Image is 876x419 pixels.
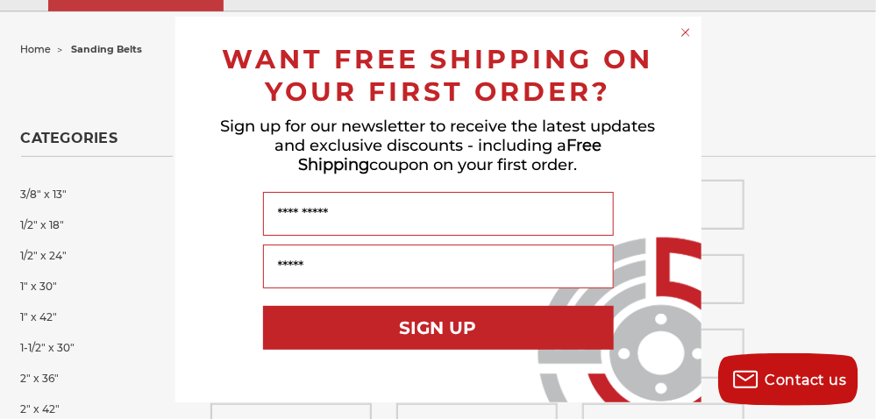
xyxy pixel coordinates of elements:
[766,372,847,388] span: Contact us
[221,117,656,174] span: Sign up for our newsletter to receive the latest updates and exclusive discounts - including a co...
[718,353,858,406] button: Contact us
[263,306,614,350] button: SIGN UP
[299,136,602,174] span: Free Shipping
[223,43,654,108] span: WANT FREE SHIPPING ON YOUR FIRST ORDER?
[677,24,694,41] button: Close dialog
